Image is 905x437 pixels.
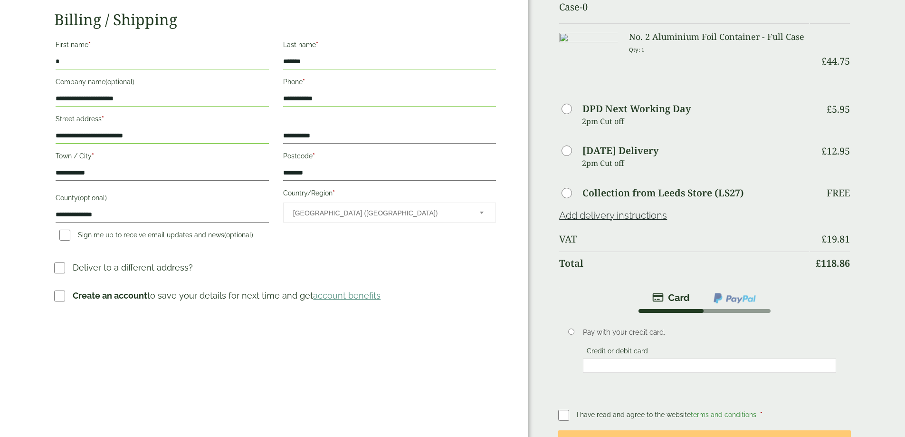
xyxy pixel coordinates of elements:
label: Town / City [56,149,268,165]
h2: Billing / Shipping [54,10,497,29]
small: Qty: 1 [629,46,645,53]
bdi: 12.95 [821,145,850,157]
abbr: required [88,41,91,49]
a: account benefits [313,291,381,301]
p: Pay with your credit card. [583,327,836,338]
abbr: required [316,41,318,49]
p: Free [827,187,850,199]
abbr: required [102,115,104,123]
abbr: required [92,152,94,160]
a: Add delivery instructions [559,210,667,221]
label: DPD Next Working Day [582,104,691,114]
label: Postcode [283,149,496,165]
bdi: 5.95 [827,103,850,116]
span: I have read and agree to the website [577,411,758,418]
span: (optional) [105,78,134,86]
abbr: required [313,152,315,160]
abbr: required [303,78,305,86]
label: First name [56,38,268,54]
p: Deliver to a different address? [73,261,193,274]
span: £ [821,55,827,68]
label: Sign me up to receive email updates and news [56,231,257,242]
h3: No. 2 Aluminium Foil Container - Full Case [629,32,809,42]
label: Street address [56,112,268,128]
span: United Kingdom (UK) [293,203,467,223]
span: £ [816,257,821,270]
abbr: required [333,189,335,197]
a: terms and conditions [691,411,756,418]
label: Collection from Leeds Store (LS27) [582,188,744,198]
label: Last name [283,38,496,54]
strong: Create an account [73,291,147,301]
label: Credit or debit card [583,347,652,358]
input: Sign me up to receive email updates and news(optional) [59,230,70,241]
th: VAT [559,228,809,251]
iframe: Secure card payment input frame [586,361,833,370]
label: County [56,191,268,207]
span: £ [821,145,827,157]
span: £ [827,103,832,116]
p: to save your details for next time and get [73,289,381,302]
p: 2pm Cut off [582,156,809,170]
label: Company name [56,75,268,91]
span: (optional) [224,231,253,239]
label: Country/Region [283,186,496,203]
span: Country/Region [283,203,496,223]
th: Total [559,252,809,275]
img: stripe.png [652,292,690,303]
span: (optional) [78,194,107,202]
img: ppcp-gateway.png [713,292,757,304]
abbr: required [760,411,762,418]
bdi: 44.75 [821,55,850,68]
bdi: 118.86 [816,257,850,270]
label: [DATE] Delivery [582,146,658,155]
p: 2pm Cut off [582,114,809,128]
label: Phone [283,75,496,91]
bdi: 19.81 [821,233,850,245]
span: £ [821,233,827,245]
